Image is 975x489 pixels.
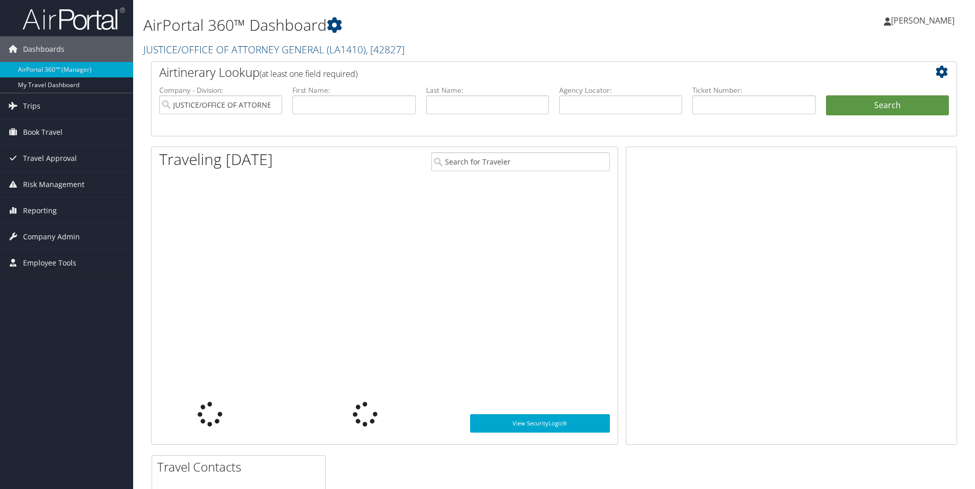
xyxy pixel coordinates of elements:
[23,224,80,250] span: Company Admin
[366,43,405,56] span: , [ 42827 ]
[884,5,965,36] a: [PERSON_NAME]
[292,85,415,95] label: First Name:
[470,414,610,433] a: View SecurityLogic®
[23,119,62,145] span: Book Travel
[143,14,691,36] h1: AirPortal 360™ Dashboard
[23,146,77,171] span: Travel Approval
[327,43,366,56] span: ( LA1410 )
[159,149,273,170] h1: Traveling [DATE]
[692,85,815,95] label: Ticket Number:
[559,85,682,95] label: Agency Locator:
[23,172,84,197] span: Risk Management
[826,95,949,116] button: Search
[143,43,405,56] a: JUSTICE/OFFICE OF ATTORNEY GENERAL
[426,85,549,95] label: Last Name:
[23,250,76,276] span: Employee Tools
[891,15,955,26] span: [PERSON_NAME]
[159,85,282,95] label: Company - Division:
[260,68,357,79] span: (at least one field required)
[23,93,40,119] span: Trips
[23,198,57,223] span: Reporting
[23,7,125,31] img: airportal-logo.png
[159,64,882,81] h2: Airtinerary Lookup
[23,36,65,62] span: Dashboards
[157,458,325,476] h2: Travel Contacts
[431,152,610,171] input: Search for Traveler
